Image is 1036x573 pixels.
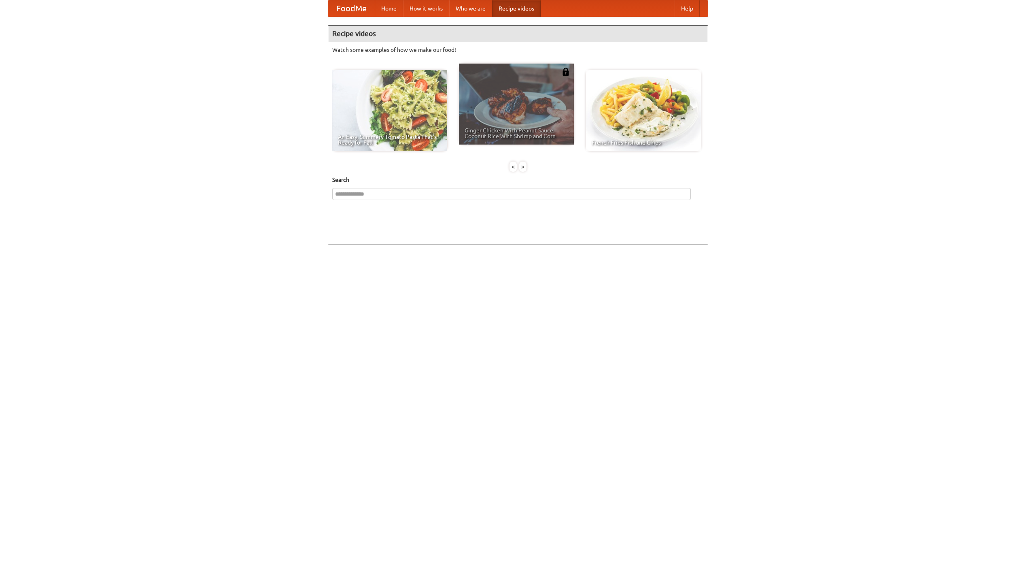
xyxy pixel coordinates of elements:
[492,0,541,17] a: Recipe videos
[332,70,447,151] a: An Easy, Summery Tomato Pasta That's Ready for Fall
[328,26,708,42] h4: Recipe videos
[586,70,701,151] a: French Fries Fish and Chips
[562,68,570,76] img: 483408.png
[519,162,526,172] div: »
[328,0,375,17] a: FoodMe
[375,0,403,17] a: Home
[332,176,704,184] h5: Search
[403,0,449,17] a: How it works
[338,134,442,145] span: An Easy, Summery Tomato Pasta That's Ready for Fall
[675,0,700,17] a: Help
[510,162,517,172] div: «
[332,46,704,54] p: Watch some examples of how we make our food!
[449,0,492,17] a: Who we are
[592,140,695,145] span: French Fries Fish and Chips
